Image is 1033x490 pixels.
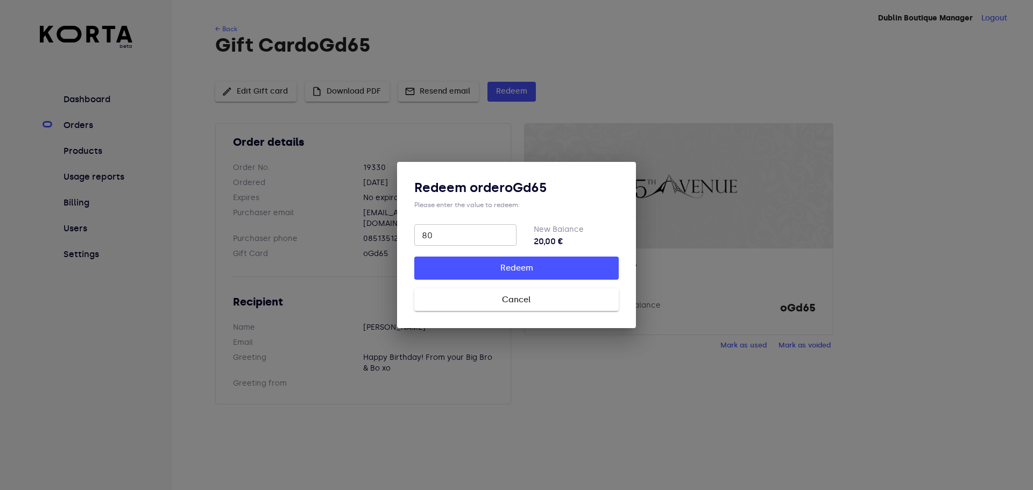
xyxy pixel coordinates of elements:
span: Cancel [431,293,602,307]
span: Redeem [431,261,602,275]
button: Redeem [414,257,619,279]
strong: 20,00 € [534,235,619,248]
h3: Redeem order oGd65 [414,179,619,196]
button: Cancel [414,288,619,311]
label: New Balance [534,225,584,234]
div: Please enter the value to redeem: [414,201,619,209]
